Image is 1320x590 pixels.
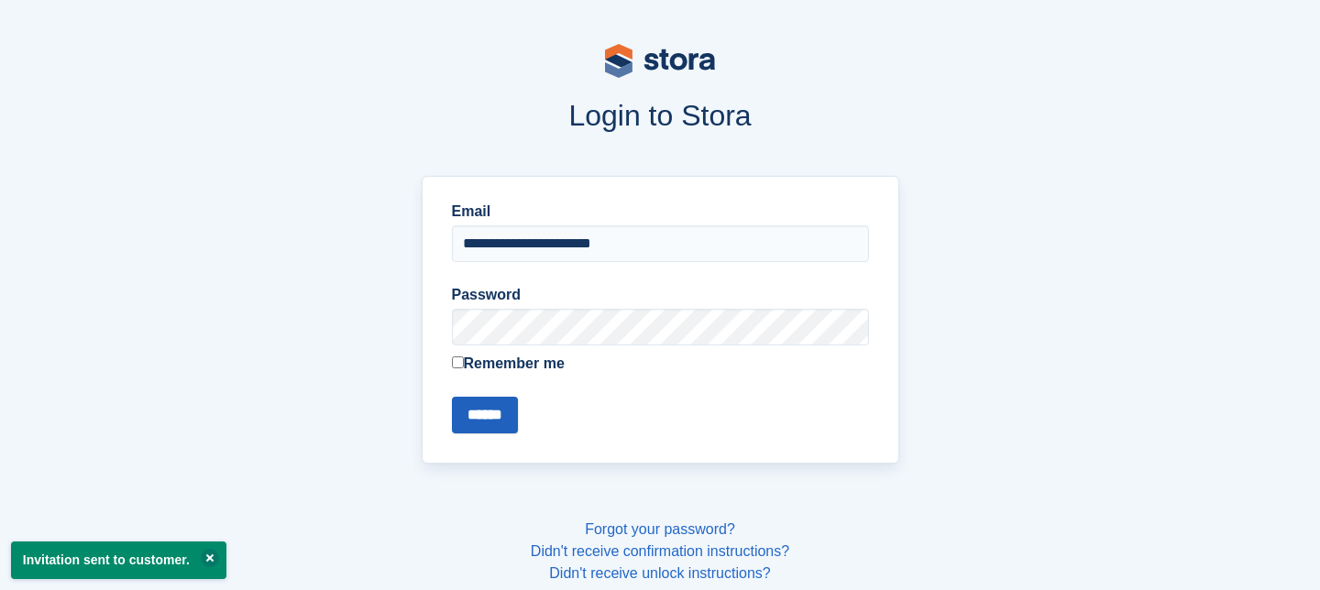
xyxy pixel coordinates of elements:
input: Remember me [452,356,464,368]
a: Didn't receive unlock instructions? [549,565,770,581]
img: stora-logo-53a41332b3708ae10de48c4981b4e9114cc0af31d8433b30ea865607fb682f29.svg [605,44,715,78]
a: Forgot your password? [585,521,735,537]
label: Password [452,284,869,306]
label: Email [452,201,869,223]
h1: Login to Stora [71,99,1248,132]
label: Remember me [452,353,869,375]
p: Invitation sent to customer. [11,541,226,579]
a: Didn't receive confirmation instructions? [531,543,789,559]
